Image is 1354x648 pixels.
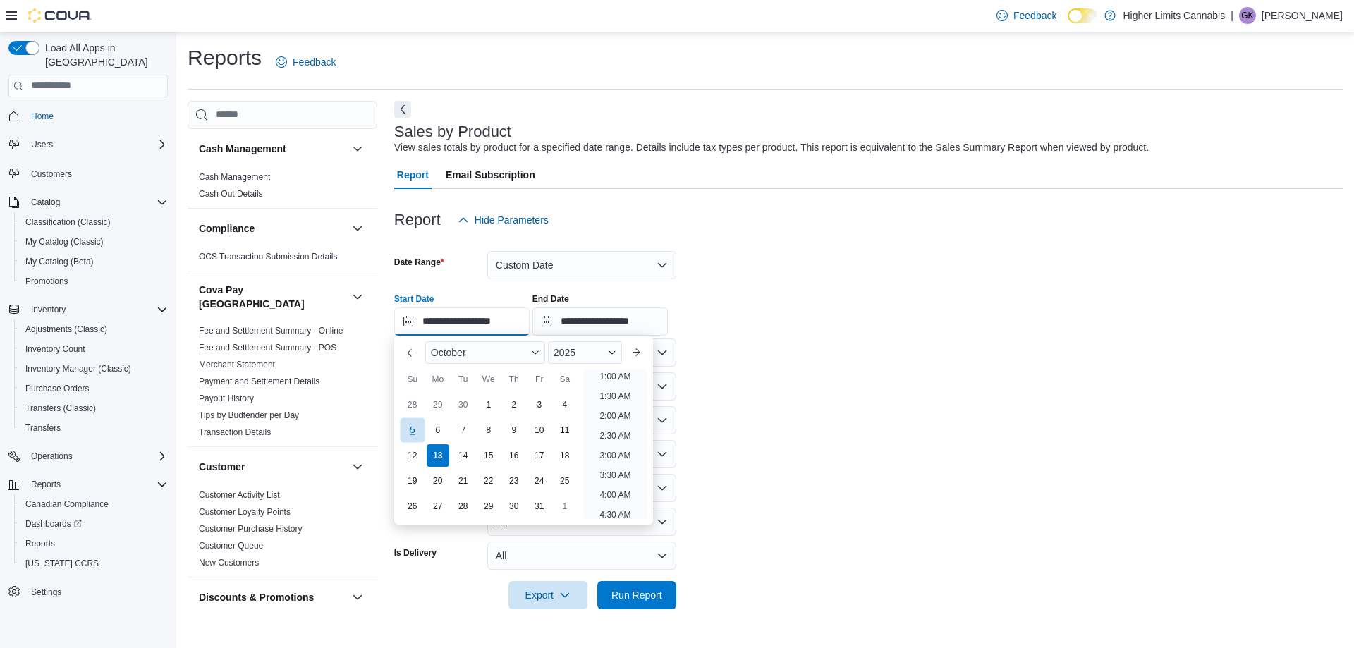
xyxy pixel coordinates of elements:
h3: Report [394,212,441,228]
div: Mo [427,368,449,391]
div: We [477,368,500,391]
span: Settings [31,587,61,598]
h3: Discounts & Promotions [199,590,314,604]
div: Th [503,368,525,391]
span: Reports [25,538,55,549]
span: Dashboards [20,515,168,532]
span: Settings [25,583,168,601]
div: day-26 [401,495,424,518]
a: Payment and Settlement Details [199,377,319,386]
li: 2:30 AM [594,427,636,444]
a: Adjustments (Classic) [20,321,113,338]
a: [US_STATE] CCRS [20,555,104,572]
span: Operations [31,451,73,462]
a: My Catalog (Classic) [20,233,109,250]
span: [US_STATE] CCRS [25,558,99,569]
button: Promotions [14,271,173,291]
button: Inventory Manager (Classic) [14,359,173,379]
a: Transfers [20,420,66,436]
a: Fee and Settlement Summary - Online [199,326,343,336]
div: day-7 [452,419,475,441]
a: Inventory Count [20,341,91,357]
span: My Catalog (Beta) [20,253,168,270]
span: Customer Queue [199,540,263,551]
button: Home [3,106,173,126]
span: Transfers [25,422,61,434]
div: Fr [528,368,551,391]
span: Payout History [199,393,254,404]
a: Fee and Settlement Summary - POS [199,343,336,353]
label: Date Range [394,257,444,268]
span: Reports [25,476,168,493]
span: 2025 [554,347,575,358]
button: Adjustments (Classic) [14,319,173,339]
button: My Catalog (Classic) [14,232,173,252]
span: Users [31,139,53,150]
span: My Catalog (Classic) [25,236,104,247]
button: Customer [349,458,366,475]
button: Compliance [349,220,366,237]
div: day-10 [528,419,551,441]
span: Customer Purchase History [199,523,303,534]
span: Cash Management [199,171,270,183]
button: My Catalog (Beta) [14,252,173,271]
input: Press the down key to open a popover containing a calendar. [532,307,668,336]
span: OCS Transaction Submission Details [199,251,338,262]
a: Customer Purchase History [199,524,303,534]
span: Promotions [20,273,168,290]
div: Tu [452,368,475,391]
div: day-14 [452,444,475,467]
div: day-29 [477,495,500,518]
nav: Complex example [8,100,168,639]
div: day-6 [427,419,449,441]
span: Inventory Manager (Classic) [25,363,131,374]
div: Su [401,368,424,391]
h3: Sales by Product [394,123,511,140]
span: Feedback [293,55,336,69]
button: Open list of options [657,448,668,460]
button: Custom Date [487,251,676,279]
span: Washington CCRS [20,555,168,572]
span: Canadian Compliance [20,496,168,513]
div: day-2 [503,393,525,416]
button: Catalog [25,194,66,211]
a: Tips by Budtender per Day [199,410,299,420]
button: Reports [25,476,66,493]
a: Settings [25,584,67,601]
span: Dashboards [25,518,82,530]
span: Promotions [25,276,68,287]
li: 4:30 AM [594,506,636,523]
button: Open list of options [657,381,668,392]
h3: Compliance [199,221,255,236]
span: Tips by Budtender per Day [199,410,299,421]
button: Customer [199,460,346,474]
label: End Date [532,293,569,305]
div: day-11 [554,419,576,441]
button: Open list of options [657,347,668,358]
div: day-30 [503,495,525,518]
span: Users [25,136,168,153]
span: Transfers (Classic) [25,403,96,414]
div: Button. Open the month selector. October is currently selected. [425,341,545,364]
button: Next [394,101,411,118]
div: day-4 [554,393,576,416]
ul: Time [583,369,647,519]
label: Is Delivery [394,547,437,558]
span: Reports [31,479,61,490]
div: day-20 [427,470,449,492]
div: Greg Kazarian [1239,7,1256,24]
div: day-21 [452,470,475,492]
button: Cash Management [349,140,366,157]
span: Customers [25,164,168,182]
span: Canadian Compliance [25,499,109,510]
button: Export [508,581,587,609]
input: Dark Mode [1068,8,1097,23]
span: My Catalog (Beta) [25,256,94,267]
span: Fee and Settlement Summary - Online [199,325,343,336]
div: day-29 [427,393,449,416]
span: Inventory [25,301,168,318]
span: Catalog [31,197,60,208]
button: Run Report [597,581,676,609]
div: day-19 [401,470,424,492]
label: Start Date [394,293,434,305]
